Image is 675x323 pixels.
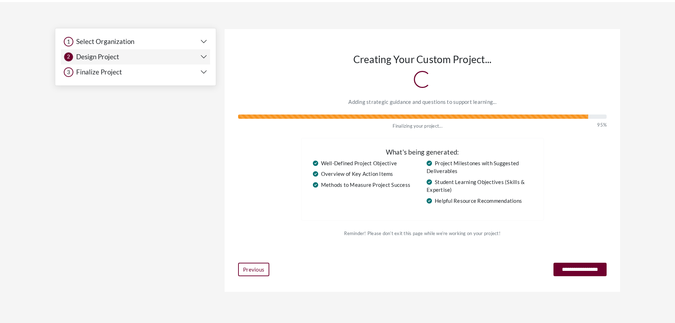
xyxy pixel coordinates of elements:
a: Previous [238,263,269,277]
button: 3 Finalize Project [64,67,207,77]
div: 2 [64,52,73,62]
div: 3 [64,67,73,77]
small: Reminder! Please don't exit this page while we're working on your project! [344,230,501,236]
li: Project Milestones with Suggested Deliverables [427,159,532,175]
li: Well-Defined Project Objective [313,159,418,167]
span: Finalizing your project... [393,123,443,129]
p: Adding strategic guidance and questions to support learning... [238,98,607,106]
span: 95% [597,122,607,129]
h5: What's being generated: [313,148,532,156]
button: 2 Design Project [64,52,207,62]
li: Helpful Resource Recommendations [427,197,532,205]
h5: Finalize Project [73,68,122,76]
div: 1 [64,37,73,46]
li: Student Learning Objectives (Skills & Expertise) [427,178,532,194]
button: 1 Select Organization [64,37,207,46]
li: Overview of Key Action Items [313,170,418,178]
h3: Creating Your Custom Project... [238,54,607,66]
li: Methods to Measure Project Success [313,181,418,189]
h5: Select Organization [73,38,134,46]
h5: Design Project [73,53,119,61]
